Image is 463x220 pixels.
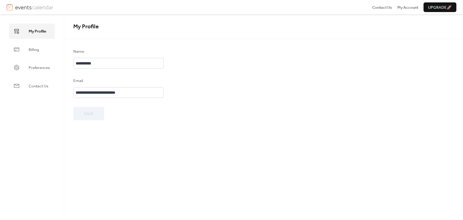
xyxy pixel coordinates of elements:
button: Upgrade🚀 [424,2,456,12]
a: Preferences [9,60,55,75]
a: Billing [9,42,55,57]
img: logotype [15,4,53,11]
a: Contact Us [372,4,392,10]
span: My Profile [73,21,99,32]
a: My Profile [9,24,55,39]
span: My Profile [29,28,46,34]
img: logo [7,4,13,11]
div: Email [73,78,162,84]
span: Preferences [29,65,50,71]
span: My Account [397,5,418,11]
span: Contact Us [29,83,48,89]
span: Billing [29,47,39,53]
a: Contact Us [9,78,55,93]
span: Contact Us [372,5,392,11]
span: Upgrade 🚀 [428,5,452,11]
a: My Account [397,4,418,10]
div: Name [73,49,162,55]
